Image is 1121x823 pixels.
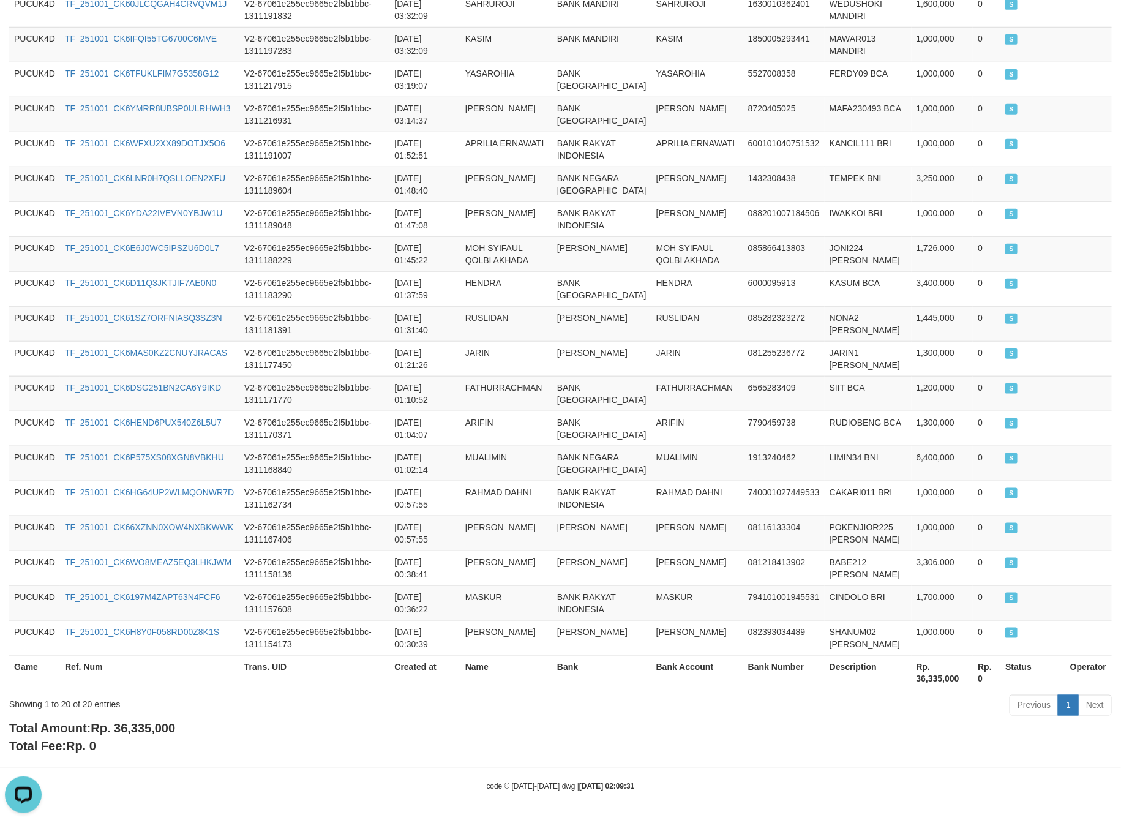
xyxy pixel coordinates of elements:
[912,655,973,690] th: Rp. 36,335,000
[651,167,743,201] td: [PERSON_NAME]
[460,167,552,201] td: [PERSON_NAME]
[66,740,96,753] span: Rp. 0
[973,271,1000,306] td: 0
[389,376,460,411] td: [DATE] 01:10:52
[552,132,651,167] td: BANK RAKYAT INDONESIA
[460,481,552,516] td: RAHMAD DAHNI
[389,411,460,446] td: [DATE] 01:04:07
[912,201,973,236] td: 1,000,000
[825,655,912,690] th: Description
[389,132,460,167] td: [DATE] 01:52:51
[9,271,60,306] td: PUCUK4D
[552,620,651,655] td: [PERSON_NAME]
[239,411,390,446] td: V2-67061e255ec9665e2f5b1bbc-1311170371
[460,271,552,306] td: HENDRA
[9,411,60,446] td: PUCUK4D
[1005,453,1018,464] span: SUCCESS
[743,97,825,132] td: 8720405025
[460,132,552,167] td: APRILIA ERNAWATI
[743,236,825,271] td: 085866413803
[825,341,912,376] td: JARIN1 [PERSON_NAME]
[552,341,651,376] td: [PERSON_NAME]
[651,97,743,132] td: [PERSON_NAME]
[239,446,390,481] td: V2-67061e255ec9665e2f5b1bbc-1311168840
[651,236,743,271] td: MOH SYIFAUL QOLBI AKHADA
[743,201,825,236] td: 088201007184506
[973,516,1000,551] td: 0
[239,62,390,97] td: V2-67061e255ec9665e2f5b1bbc-1311217915
[1005,488,1018,498] span: SUCCESS
[912,620,973,655] td: 1,000,000
[9,62,60,97] td: PUCUK4D
[912,585,973,620] td: 1,700,000
[389,516,460,551] td: [DATE] 00:57:55
[825,446,912,481] td: LIMIN34 BNI
[743,306,825,341] td: 085282323272
[65,208,223,218] a: TF_251001_CK6YDA22IVEVN0YBJW1U
[973,201,1000,236] td: 0
[1005,523,1018,533] span: SUCCESS
[825,481,912,516] td: CAKARI011 BRI
[460,411,552,446] td: ARIFIN
[651,446,743,481] td: MUALIMIN
[552,446,651,481] td: BANK NEGARA [GEOGRAPHIC_DATA]
[651,551,743,585] td: [PERSON_NAME]
[389,167,460,201] td: [DATE] 01:48:40
[9,722,175,735] b: Total Amount:
[239,201,390,236] td: V2-67061e255ec9665e2f5b1bbc-1311189048
[651,585,743,620] td: MASKUR
[825,376,912,411] td: SIIT BCA
[743,551,825,585] td: 081218413902
[5,5,42,42] button: Open LiveChat chat widget
[552,516,651,551] td: [PERSON_NAME]
[9,740,96,753] b: Total Fee:
[9,27,60,62] td: PUCUK4D
[65,522,233,532] a: TF_251001_CK66XZNN0XOW4NXBKWWK
[825,97,912,132] td: MAFA230493 BCA
[1005,314,1018,324] span: SUCCESS
[239,167,390,201] td: V2-67061e255ec9665e2f5b1bbc-1311189604
[1000,655,1065,690] th: Status
[65,487,234,497] a: TF_251001_CK6HG64UP2WLMQONWR7D
[552,481,651,516] td: BANK RAKYAT INDONESIA
[239,481,390,516] td: V2-67061e255ec9665e2f5b1bbc-1311162734
[1058,695,1079,716] a: 1
[239,620,390,655] td: V2-67061e255ec9665e2f5b1bbc-1311154173
[912,27,973,62] td: 1,000,000
[460,97,552,132] td: [PERSON_NAME]
[743,411,825,446] td: 7790459738
[743,481,825,516] td: 740001027449533
[825,411,912,446] td: RUDIOBENG BCA
[1005,418,1018,429] span: SUCCESS
[9,655,60,690] th: Game
[460,551,552,585] td: [PERSON_NAME]
[460,62,552,97] td: YASAROHIA
[239,271,390,306] td: V2-67061e255ec9665e2f5b1bbc-1311183290
[552,201,651,236] td: BANK RAKYAT INDONESIA
[1005,69,1018,80] span: SUCCESS
[239,306,390,341] td: V2-67061e255ec9665e2f5b1bbc-1311181391
[552,271,651,306] td: BANK [GEOGRAPHIC_DATA]
[65,278,216,288] a: TF_251001_CK6D11Q3JKTJIF7AE0N0
[651,655,743,690] th: Bank Account
[743,585,825,620] td: 794101001945531
[973,341,1000,376] td: 0
[1005,383,1018,394] span: SUCCESS
[825,620,912,655] td: SHANUM02 [PERSON_NAME]
[1005,209,1018,219] span: SUCCESS
[460,201,552,236] td: [PERSON_NAME]
[239,341,390,376] td: V2-67061e255ec9665e2f5b1bbc-1311177450
[239,132,390,167] td: V2-67061e255ec9665e2f5b1bbc-1311191007
[389,62,460,97] td: [DATE] 03:19:07
[460,516,552,551] td: [PERSON_NAME]
[651,516,743,551] td: [PERSON_NAME]
[65,103,231,113] a: TF_251001_CK6YMRR8UBSP0ULRHWH3
[1005,279,1018,289] span: SUCCESS
[552,655,651,690] th: Bank
[912,62,973,97] td: 1,000,000
[239,236,390,271] td: V2-67061e255ec9665e2f5b1bbc-1311188229
[552,551,651,585] td: [PERSON_NAME]
[239,655,390,690] th: Trans. UID
[825,551,912,585] td: BABE212 [PERSON_NAME]
[651,201,743,236] td: [PERSON_NAME]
